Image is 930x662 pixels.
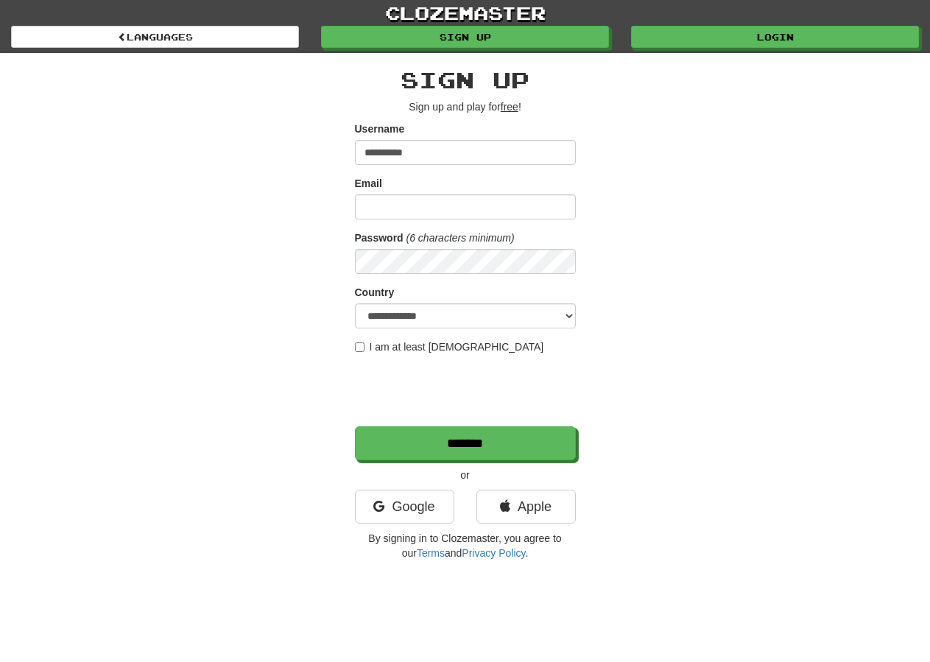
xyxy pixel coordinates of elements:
iframe: reCAPTCHA [355,362,579,419]
h2: Sign up [355,68,576,92]
a: Login [631,26,919,48]
a: Terms [417,547,445,559]
a: Apple [476,490,576,524]
a: Languages [11,26,299,48]
p: Sign up and play for ! [355,99,576,114]
label: Username [355,122,405,136]
label: Email [355,176,382,191]
em: (6 characters minimum) [406,232,515,244]
p: By signing in to Clozemaster, you agree to our and . [355,531,576,560]
a: Sign up [321,26,609,48]
input: I am at least [DEMOGRAPHIC_DATA] [355,342,364,352]
p: or [355,468,576,482]
label: Password [355,230,404,245]
u: free [501,101,518,113]
a: Privacy Policy [462,547,525,559]
label: Country [355,285,395,300]
a: Google [355,490,454,524]
label: I am at least [DEMOGRAPHIC_DATA] [355,339,544,354]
